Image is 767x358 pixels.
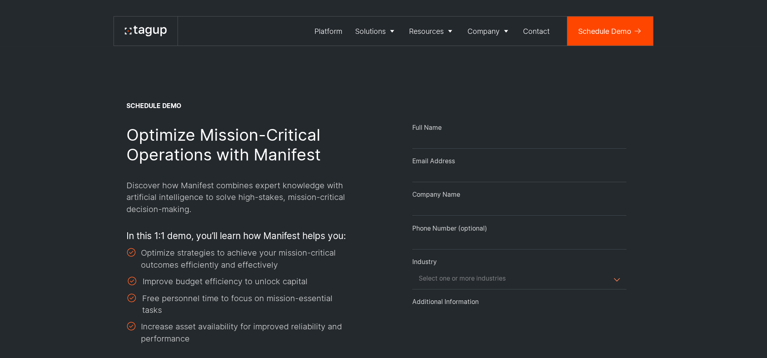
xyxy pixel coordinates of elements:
[412,258,627,266] div: Industry
[412,157,627,166] div: Email Address
[412,190,627,199] div: Company Name
[412,298,627,306] div: Additional Information
[142,292,349,316] div: Free personnel time to focus on mission-essential tasks
[412,224,627,233] div: Phone Number (optional)
[126,179,369,215] p: Discover how Manifest combines expert knowledge with artificial intelligence to solve high-stakes...
[417,277,422,284] textarea: Search
[314,26,342,37] div: Platform
[467,26,500,37] div: Company
[126,125,369,165] h2: Optimize Mission-Critical Operations with Manifest
[403,17,461,46] a: Resources
[461,17,517,46] a: Company
[141,321,349,344] div: Increase asset availability for improved reliability and performance
[567,17,653,46] a: Schedule Demo
[523,26,550,37] div: Contact
[126,229,346,242] p: In this 1:1 demo, you’ll learn how Manifest helps you:
[349,17,403,46] a: Solutions
[409,26,444,37] div: Resources
[419,275,506,283] div: Select one or more industries
[355,26,386,37] div: Solutions
[578,26,631,37] div: Schedule Demo
[517,17,556,46] a: Contact
[412,123,627,132] div: Full Name
[141,247,349,271] div: Optimize strategies to achieve your mission-critical outcomes efficiently and effectively
[126,102,181,110] div: SCHEDULE demo
[308,17,349,46] a: Platform
[143,275,308,287] div: Improve budget efficiency to unlock capital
